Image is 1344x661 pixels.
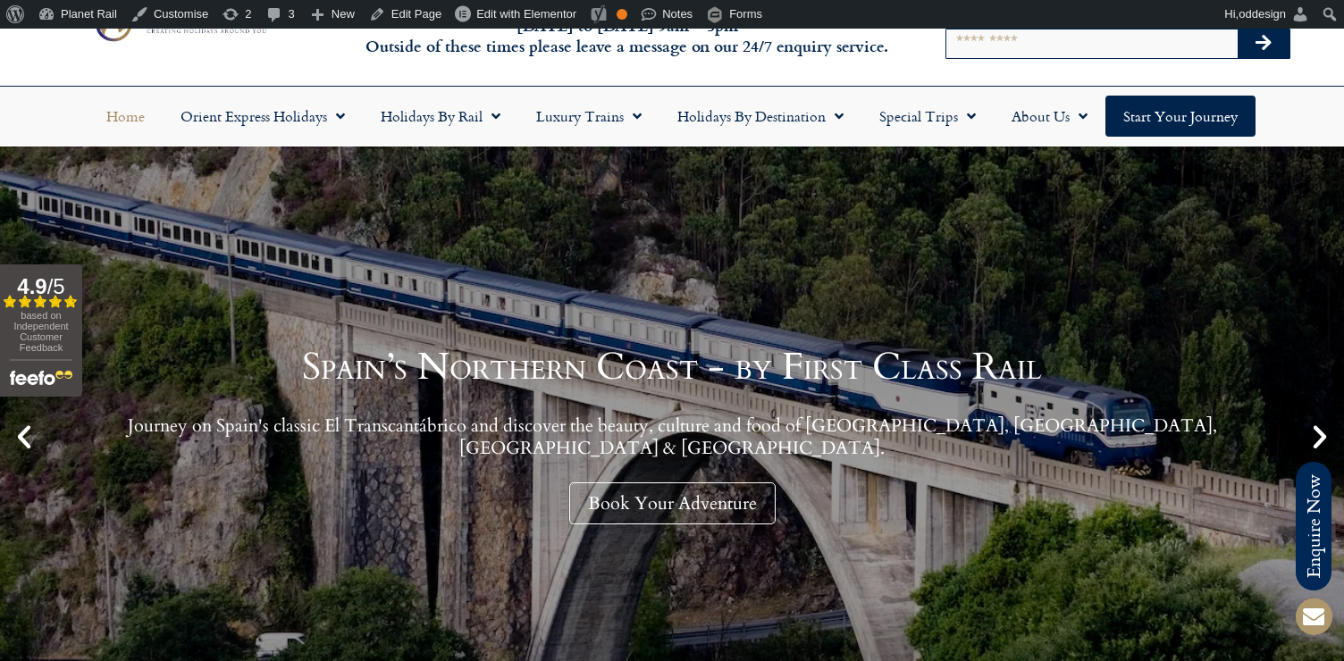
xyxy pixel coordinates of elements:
[163,96,363,137] a: Orient Express Holidays
[617,9,627,20] div: OK
[45,414,1299,459] p: Journey on Spain's classic El Transcantábrico and discover the beauty, culture and food of [GEOGR...
[569,482,776,524] a: Book Your Adventure
[363,15,892,57] h6: [DATE] to [DATE] 9am – 5pm Outside of these times please leave a message on our 24/7 enquiry serv...
[1105,96,1256,137] a: Start your Journey
[1305,422,1335,452] div: Next slide
[1238,29,1289,58] button: Search
[9,422,39,452] div: Previous slide
[45,348,1299,386] h1: Spain’s Northern Coast - by First Class Rail
[994,96,1105,137] a: About Us
[1239,7,1286,21] span: oddesign
[659,96,861,137] a: Holidays by Destination
[476,7,576,21] span: Edit with Elementor
[861,96,994,137] a: Special Trips
[88,96,163,137] a: Home
[9,96,1335,137] nav: Menu
[363,96,518,137] a: Holidays by Rail
[518,96,659,137] a: Luxury Trains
